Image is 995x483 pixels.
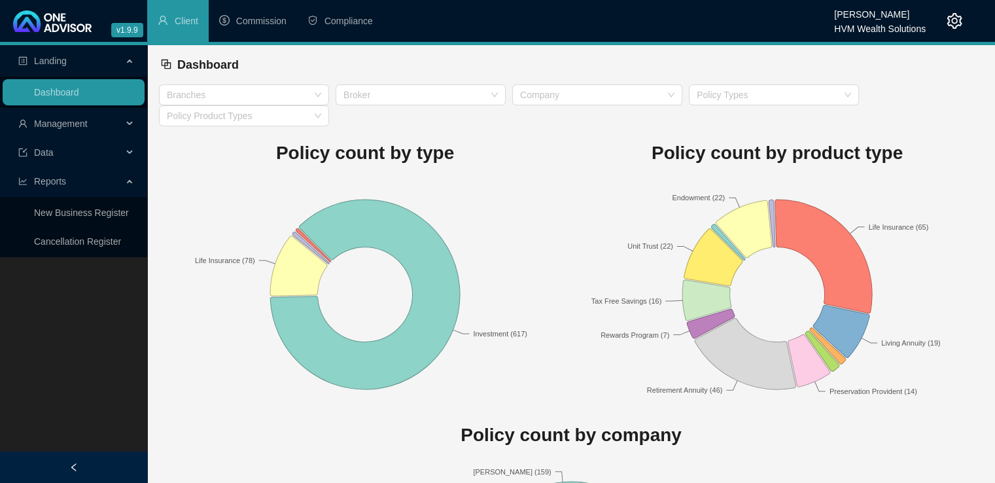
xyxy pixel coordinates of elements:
h1: Policy count by type [159,139,571,168]
text: Living Annuity (19) [881,338,941,346]
div: HVM Wealth Solutions [834,18,926,32]
text: Endowment (22) [672,194,725,202]
span: setting [947,13,962,29]
span: line-chart [18,177,27,186]
span: Landing [34,56,67,66]
span: v1.9.9 [111,23,143,37]
a: Dashboard [34,87,79,98]
span: Management [34,118,88,129]
span: safety [307,15,318,26]
span: Reports [34,176,66,187]
h1: Policy count by product type [571,139,983,168]
a: Cancellation Register [34,236,121,247]
span: dollar [219,15,230,26]
span: user [158,15,168,26]
div: [PERSON_NAME] [834,3,926,18]
text: Retirement Annuity (46) [647,386,723,394]
img: 2df55531c6924b55f21c4cf5d4484680-logo-light.svg [13,10,92,32]
h1: Policy count by company [159,421,983,450]
span: Dashboard [177,58,239,71]
text: Investment (617) [473,329,527,337]
text: Unit Trust (22) [627,242,673,250]
text: Life Insurance (78) [195,256,255,264]
span: Commission [236,16,287,26]
span: import [18,148,27,157]
text: [PERSON_NAME] (159) [473,468,551,476]
text: Preservation Provident (14) [829,387,917,395]
span: left [69,463,79,472]
span: user [18,119,27,128]
span: profile [18,56,27,65]
text: Tax Free Savings (16) [591,297,662,305]
text: Life Insurance (65) [869,223,929,230]
span: block [160,58,172,70]
span: Compliance [324,16,373,26]
text: Rewards Program (7) [601,331,669,338]
span: Client [175,16,198,26]
a: New Business Register [34,207,129,218]
span: Data [34,147,54,158]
